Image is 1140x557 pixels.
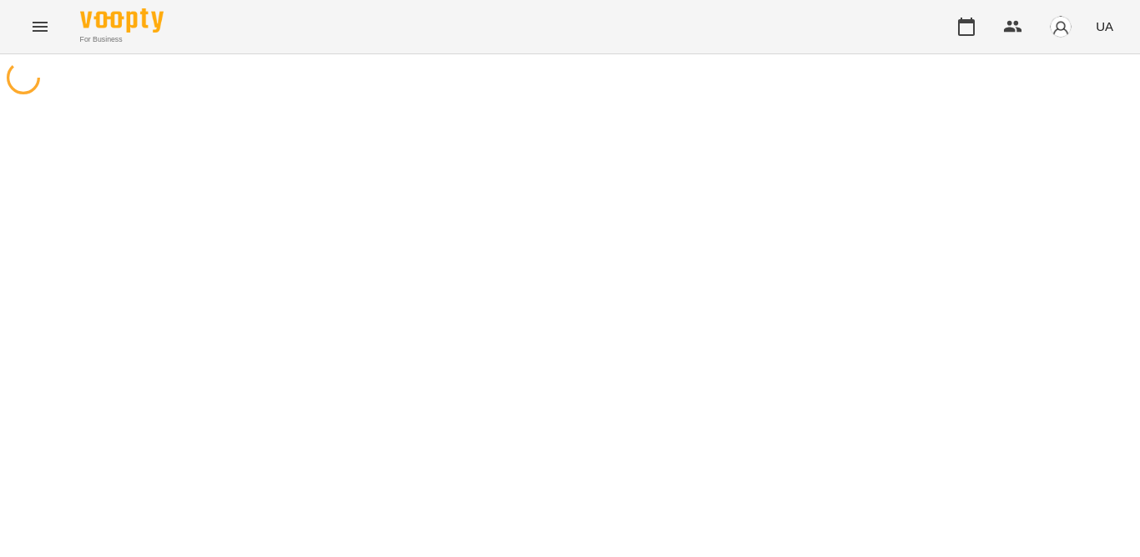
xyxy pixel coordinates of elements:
button: Menu [20,7,60,47]
span: UA [1096,18,1113,35]
button: UA [1089,11,1120,42]
img: avatar_s.png [1049,15,1072,38]
span: For Business [80,34,164,45]
img: Voopty Logo [80,8,164,33]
